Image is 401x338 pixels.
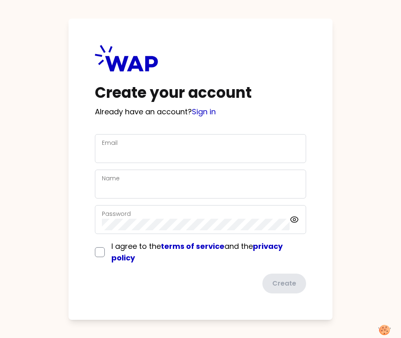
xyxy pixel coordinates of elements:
[102,139,118,147] label: Email
[95,85,306,101] h1: Create your account
[102,210,131,218] label: Password
[111,241,283,263] span: I agree to the and the
[262,274,306,293] button: Create
[111,241,283,263] a: privacy policy
[102,174,120,182] label: Name
[161,241,224,251] a: terms of service
[192,106,216,117] a: Sign in
[95,106,306,118] p: Already have an account?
